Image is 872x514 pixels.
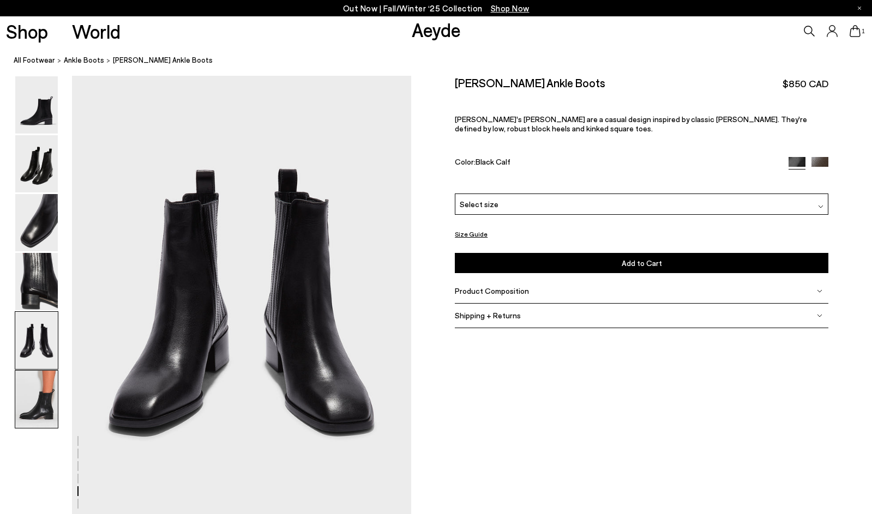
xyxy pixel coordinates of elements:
img: Neil Leather Ankle Boots - Image 3 [15,194,58,251]
span: Product Composition [455,286,529,295]
a: Shop [6,22,48,41]
img: Neil Leather Ankle Boots - Image 4 [15,253,58,310]
p: Out Now | Fall/Winter ‘25 Collection [343,2,530,15]
span: [PERSON_NAME] Ankle Boots [113,55,213,66]
div: Color: [455,157,777,170]
span: [PERSON_NAME]'s [PERSON_NAME] are a casual design inspired by classic [PERSON_NAME]. They're defi... [455,114,807,133]
h2: [PERSON_NAME] Ankle Boots [455,76,605,89]
span: Select size [460,198,498,210]
img: svg%3E [818,204,823,209]
button: Add to Cart [455,253,828,273]
img: svg%3E [817,288,822,294]
a: ankle boots [64,55,104,66]
span: ankle boots [64,56,104,64]
img: svg%3E [817,313,822,318]
img: Neil Leather Ankle Boots - Image 2 [15,135,58,192]
span: Black Calf [476,157,510,166]
a: Aeyde [412,18,461,41]
a: World [72,22,121,41]
span: Add to Cart [622,258,662,268]
span: $850 CAD [783,77,828,90]
span: Navigate to /collections/new-in [491,3,530,13]
img: Neil Leather Ankle Boots - Image 5 [15,312,58,369]
img: Neil Leather Ankle Boots - Image 1 [15,76,58,134]
nav: breadcrumb [14,46,872,76]
img: Neil Leather Ankle Boots - Image 6 [15,371,58,428]
a: 1 [850,25,861,37]
a: All Footwear [14,55,55,66]
span: 1 [861,28,866,34]
span: Shipping + Returns [455,311,521,320]
button: Size Guide [455,227,488,240]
